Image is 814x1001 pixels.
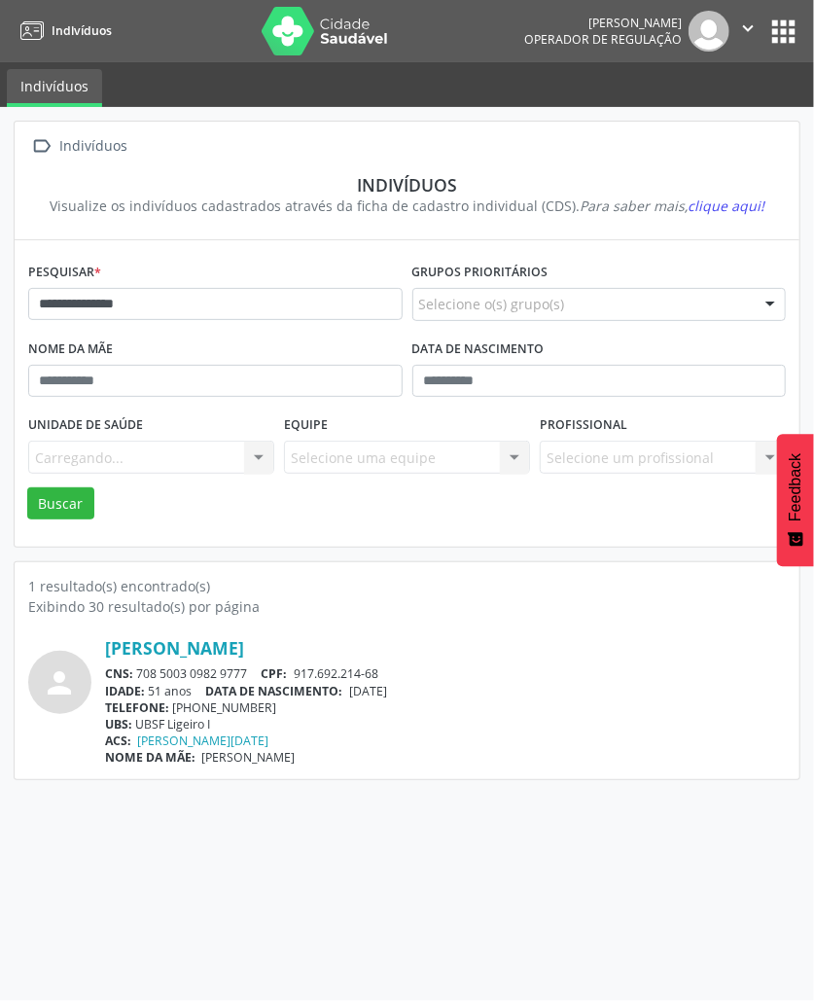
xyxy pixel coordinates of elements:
[28,411,143,441] label: Unidade de saúde
[28,596,786,617] div: Exibindo 30 resultado(s) por página
[294,665,378,682] span: 917.692.214-68
[284,411,328,441] label: Equipe
[412,258,549,288] label: Grupos prioritários
[7,69,102,107] a: Indivíduos
[43,665,78,700] i: person
[28,258,101,288] label: Pesquisar
[105,665,133,682] span: CNS:
[688,197,764,215] span: clique aqui!
[524,31,682,48] span: Operador de regulação
[56,132,131,161] div: Indivíduos
[28,132,56,161] i: 
[729,11,766,52] button: 
[105,665,786,682] div: 708 5003 0982 9777
[766,15,800,49] button: apps
[105,699,786,716] div: [PHONE_NUMBER]
[105,637,244,659] a: [PERSON_NAME]
[580,197,764,215] i: Para saber mais,
[28,576,786,596] div: 1 resultado(s) encontrado(s)
[412,335,545,365] label: Data de nascimento
[105,683,145,699] span: IDADE:
[28,132,131,161] a:  Indivíduos
[42,174,772,196] div: Indivíduos
[540,411,627,441] label: Profissional
[42,196,772,216] div: Visualize os indivíduos cadastrados através da ficha de cadastro individual (CDS).
[105,683,786,699] div: 51 anos
[524,15,682,31] div: [PERSON_NAME]
[737,18,759,39] i: 
[105,699,169,716] span: TELEFONE:
[28,335,113,365] label: Nome da mãe
[105,733,131,749] span: ACS:
[105,749,195,766] span: NOME DA MÃE:
[52,22,112,39] span: Indivíduos
[105,716,132,733] span: UBS:
[138,733,269,749] a: [PERSON_NAME][DATE]
[206,683,343,699] span: DATA DE NASCIMENTO:
[787,453,804,521] span: Feedback
[419,294,565,314] span: Selecione o(s) grupo(s)
[349,683,387,699] span: [DATE]
[262,665,288,682] span: CPF:
[777,434,814,566] button: Feedback - Mostrar pesquisa
[202,749,296,766] span: [PERSON_NAME]
[105,716,786,733] div: UBSF Ligeiro I
[27,487,94,520] button: Buscar
[689,11,729,52] img: img
[14,15,112,47] a: Indivíduos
